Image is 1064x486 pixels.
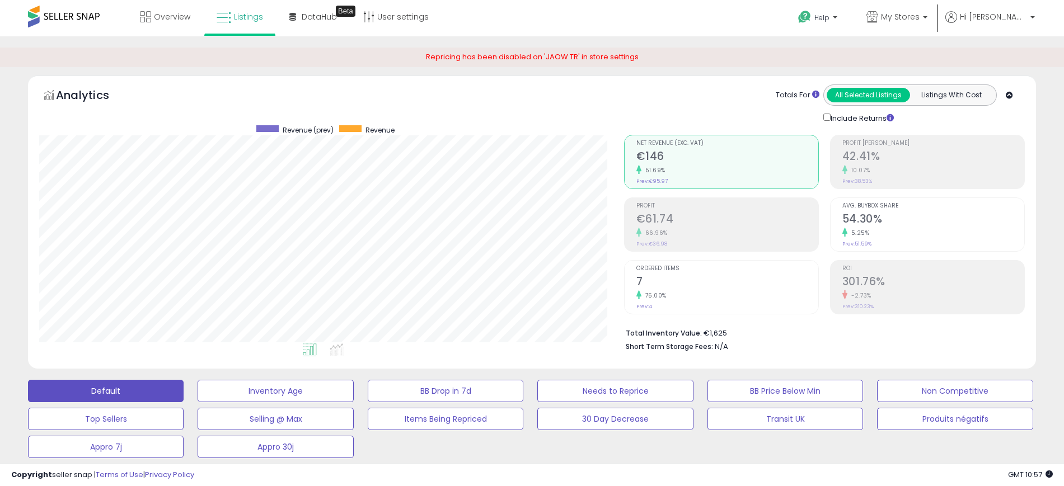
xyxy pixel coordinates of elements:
[881,11,920,22] span: My Stores
[283,125,334,135] span: Revenue (prev)
[910,88,993,102] button: Listings With Cost
[626,325,1016,339] li: €1,625
[626,342,713,351] b: Short Term Storage Fees:
[537,380,693,402] button: Needs to Reprice
[877,408,1033,430] button: Produits négatifs
[847,229,870,237] small: 5.25%
[198,408,353,430] button: Selling @ Max
[842,266,1024,272] span: ROI
[842,275,1024,290] h2: 301.76%
[636,203,818,209] span: Profit
[234,11,263,22] span: Listings
[11,469,52,480] strong: Copyright
[198,436,353,458] button: Appro 30j
[636,275,818,290] h2: 7
[636,178,668,185] small: Prev: €95.97
[368,408,523,430] button: Items Being Repriced
[842,213,1024,228] h2: 54.30%
[707,408,863,430] button: Transit UK
[636,140,818,147] span: Net Revenue (Exc. VAT)
[96,469,143,480] a: Terms of Use
[960,11,1027,22] span: Hi [PERSON_NAME]
[842,240,871,247] small: Prev: 51.59%
[636,213,818,228] h2: €61.74
[28,380,184,402] button: Default
[842,140,1024,147] span: Profit [PERSON_NAME]
[641,291,667,300] small: 75.00%
[815,111,907,124] div: Include Returns
[798,10,812,24] i: Get Help
[56,87,131,106] h5: Analytics
[814,13,829,22] span: Help
[336,6,355,17] div: Tooltip anchor
[789,2,849,36] a: Help
[626,328,702,338] b: Total Inventory Value:
[302,11,337,22] span: DataHub
[945,11,1035,36] a: Hi [PERSON_NAME]
[641,166,665,174] small: 51.69%
[776,90,819,101] div: Totals For
[28,436,184,458] button: Appro 7j
[842,150,1024,165] h2: 42.41%
[842,203,1024,209] span: Avg. Buybox Share
[636,303,652,310] small: Prev: 4
[368,380,523,402] button: BB Drop in 7d
[641,229,668,237] small: 66.96%
[847,166,870,174] small: 10.07%
[827,88,910,102] button: All Selected Listings
[636,266,818,272] span: Ordered Items
[715,341,728,352] span: N/A
[154,11,190,22] span: Overview
[842,303,874,310] small: Prev: 310.23%
[1008,469,1053,480] span: 2025-09-17 10:57 GMT
[537,408,693,430] button: 30 Day Decrease
[847,291,871,300] small: -2.73%
[198,380,353,402] button: Inventory Age
[842,178,872,185] small: Prev: 38.53%
[145,469,194,480] a: Privacy Policy
[11,470,194,480] div: seller snap | |
[636,150,818,165] h2: €146
[707,380,863,402] button: BB Price Below Min
[877,380,1033,402] button: Non Competitive
[636,240,667,247] small: Prev: €36.98
[426,51,639,62] span: Repricing has been disabled on 'JAOW TR' in store settings
[28,408,184,430] button: Top Sellers
[365,125,395,135] span: Revenue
